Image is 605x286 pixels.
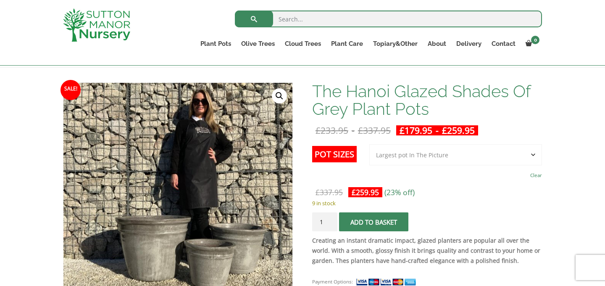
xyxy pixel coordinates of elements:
bdi: 233.95 [316,124,348,136]
p: 9 in stock [312,198,542,208]
a: Olive Trees [236,38,280,50]
bdi: 259.95 [352,187,379,197]
span: Sale! [60,80,81,100]
del: - [312,125,394,135]
input: Search... [235,11,542,27]
a: Delivery [451,38,487,50]
button: Add to basket [339,212,408,231]
a: Contact [487,38,521,50]
span: £ [358,124,363,136]
a: Clear options [530,169,542,181]
bdi: 179.95 [400,124,432,136]
span: £ [316,124,321,136]
input: Product quantity [312,212,337,231]
strong: Creating an instant dramatic impact, glazed planters are popular all over the world. With a smoot... [312,236,540,265]
span: £ [400,124,405,136]
span: 0 [531,36,539,44]
span: (23% off) [384,187,415,197]
a: Plant Pots [195,38,236,50]
bdi: 337.95 [316,187,343,197]
a: Plant Care [326,38,368,50]
img: logo [63,8,130,42]
label: Pot Sizes [312,146,357,162]
span: £ [442,124,447,136]
a: 0 [521,38,542,50]
span: £ [316,187,320,197]
a: Topiary&Other [368,38,423,50]
small: Payment Options: [312,278,353,285]
bdi: 337.95 [358,124,391,136]
span: £ [352,187,356,197]
ins: - [396,125,478,135]
a: View full-screen image gallery [272,88,287,103]
h1: The Hanoi Glazed Shades Of Grey Plant Pots [312,82,542,118]
a: Cloud Trees [280,38,326,50]
a: About [423,38,451,50]
bdi: 259.95 [442,124,475,136]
